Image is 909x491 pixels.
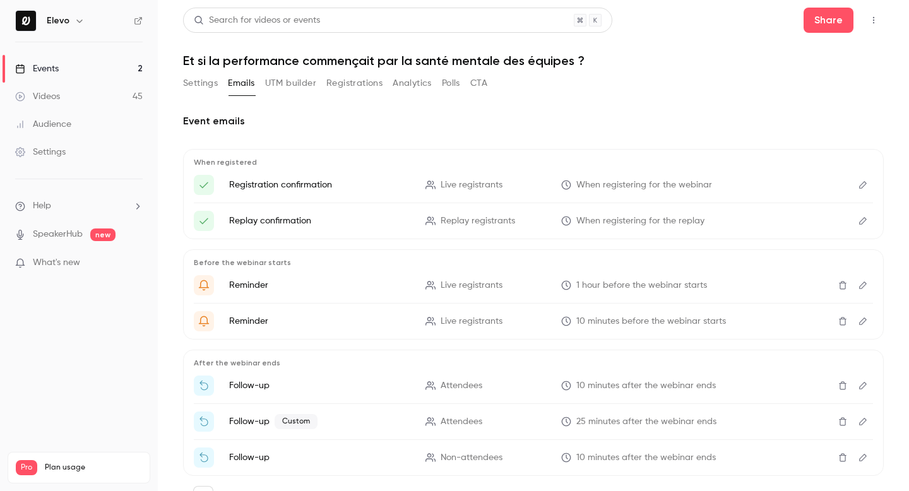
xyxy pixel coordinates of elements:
p: Registration confirmation [229,179,410,191]
span: Non-attendees [441,451,502,464]
li: Voici le lien pour accéder à la vidéo {{ event_name }} [194,211,873,231]
span: Plan usage [45,463,142,473]
span: When registering for the webinar [576,179,712,192]
span: 10 minutes before the webinar starts [576,315,726,328]
button: Settings [183,73,218,93]
span: Attendees [441,379,482,393]
p: Before the webinar starts [194,257,873,268]
span: Live registrants [441,279,502,292]
li: {{ event_name }} commence dans 10 minutes [194,311,873,331]
div: Settings [15,146,66,158]
span: Custom [275,414,318,429]
p: Follow-up [229,414,410,429]
button: Edit [853,411,873,432]
span: Replay registrants [441,215,515,228]
span: Live registrants [441,315,502,328]
p: Replay confirmation [229,215,410,227]
button: Polls [442,73,460,93]
span: 1 hour before the webinar starts [576,279,707,292]
button: Share [804,8,853,33]
p: Follow-up [229,379,410,392]
p: Reminder [229,315,410,328]
button: Edit [853,211,873,231]
li: Voici le lien pour accéder à {{ event_name }} [194,175,873,195]
button: Delete [833,447,853,468]
button: UTM builder [265,73,316,93]
p: When registered [194,157,873,167]
h1: Et si la performance commençait par la santé mentale des équipes ? [183,53,884,68]
span: 25 minutes after the webinar ends [576,415,716,429]
div: Events [15,62,59,75]
button: Analytics [393,73,432,93]
button: Delete [833,311,853,331]
li: help-dropdown-opener [15,199,143,213]
h6: Elevo [47,15,69,27]
button: Delete [833,275,853,295]
button: Delete [833,411,853,432]
h2: Event emails [183,114,884,129]
p: Follow-up [229,451,410,464]
span: Pro [16,460,37,475]
button: Edit [853,376,873,396]
a: SpeakerHub [33,228,83,241]
button: Edit [853,311,873,331]
span: Live registrants [441,179,502,192]
li: Une dernier chose… votre cadeau 🎁 [194,411,873,432]
button: Emails [228,73,254,93]
img: Elevo [16,11,36,31]
span: Help [33,199,51,213]
iframe: Noticeable Trigger [128,257,143,269]
button: Edit [853,275,873,295]
li: Regardez le replay de {{ event_name }} [194,447,873,468]
span: What's new [33,256,80,269]
span: new [90,228,116,241]
span: 10 minutes after the webinar ends [576,451,716,464]
button: CTA [470,73,487,93]
button: Edit [853,447,873,468]
span: When registering for the replay [576,215,704,228]
li: {{ event_name }} va bientôt commencer [194,275,873,295]
p: Reminder [229,279,410,292]
button: Registrations [326,73,383,93]
div: Videos [15,90,60,103]
button: Delete [833,376,853,396]
div: Search for videos or events [194,14,320,27]
span: Attendees [441,415,482,429]
li: Merci d'avoir participé à {{ event_name }} [194,376,873,396]
div: Audience [15,118,71,131]
p: After the webinar ends [194,358,873,368]
button: Edit [853,175,873,195]
span: 10 minutes after the webinar ends [576,379,716,393]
